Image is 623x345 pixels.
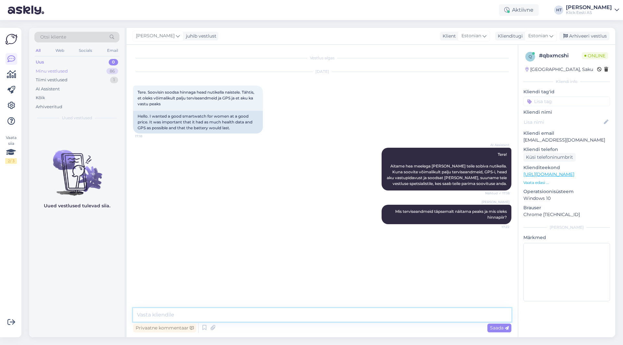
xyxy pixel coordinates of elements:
div: Kõik [36,95,45,101]
div: Uus [36,59,44,65]
p: [EMAIL_ADDRESS][DOMAIN_NAME] [523,137,610,144]
div: Vaata siia [5,135,17,164]
span: Estonian [528,32,548,40]
div: Küsi telefoninumbrit [523,153,576,162]
div: Web [54,46,66,55]
div: Klick Eesti AS [566,10,612,15]
p: Kliendi email [523,130,610,137]
span: Tere. Soovisin soodsa hinnaga head nutikella naistele. Tähtis, et oleks võimalikult palju tervise... [138,90,255,106]
div: Kliendi info [523,79,610,85]
div: [DATE] [133,69,511,75]
p: Vaata edasi ... [523,180,610,186]
a: [URL][DOMAIN_NAME] [523,171,574,177]
span: Online [582,52,608,59]
div: Socials [78,46,93,55]
div: 2 / 3 [5,158,17,164]
div: 86 [106,68,118,75]
p: Brauser [523,204,610,211]
div: Klient [440,33,456,40]
div: Email [106,46,119,55]
p: Chrome [TECHNICAL_ID] [523,211,610,218]
img: No chats [29,138,125,197]
div: Privaatne kommentaar [133,324,196,332]
div: juhib vestlust [183,33,216,40]
p: Windows 10 [523,195,610,202]
span: Otsi kliente [40,34,66,40]
div: 0 [109,59,118,65]
div: AI Assistent [36,86,60,92]
span: Nähtud ✓ 17:18 [485,191,509,196]
input: Lisa nimi [524,119,603,126]
div: 1 [110,77,118,83]
div: [GEOGRAPHIC_DATA], Saku [525,66,593,73]
span: 17:18 [135,134,159,139]
span: Mis terviseandmeid täpsemalt näitama peaks ja mis oleks hinnapiir? [395,209,508,220]
a: [PERSON_NAME]Klick Eesti AS [566,5,619,15]
div: Vestlus algas [133,55,511,61]
div: Arhiveeri vestlus [559,32,609,40]
span: Estonian [461,32,481,40]
p: Märkmed [523,234,610,241]
div: Tiimi vestlused [36,77,67,83]
span: Saada [490,325,509,331]
div: # qbxmcshi [539,52,582,60]
p: Klienditeekond [523,164,610,171]
p: Kliendi nimi [523,109,610,116]
div: Aktiivne [499,4,539,16]
img: Askly Logo [5,33,18,45]
span: Uued vestlused [62,115,92,121]
p: Operatsioonisüsteem [523,188,610,195]
p: Uued vestlused tulevad siia. [44,202,110,209]
div: Minu vestlused [36,68,68,75]
input: Lisa tag [523,97,610,106]
div: HT [554,6,563,15]
div: Klienditugi [495,33,523,40]
span: [PERSON_NAME] [136,32,175,40]
div: [PERSON_NAME] [523,224,610,230]
div: All [34,46,42,55]
div: Hello. I wanted a good smartwatch for women at a good price. It was important that it had as much... [133,111,263,133]
div: [PERSON_NAME] [566,5,612,10]
span: q [529,54,532,59]
p: Kliendi telefon [523,146,610,153]
span: 17:22 [485,224,509,229]
span: AI Assistent [485,143,509,147]
span: [PERSON_NAME] [482,200,509,204]
div: Arhiveeritud [36,104,62,110]
p: Kliendi tag'id [523,88,610,95]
